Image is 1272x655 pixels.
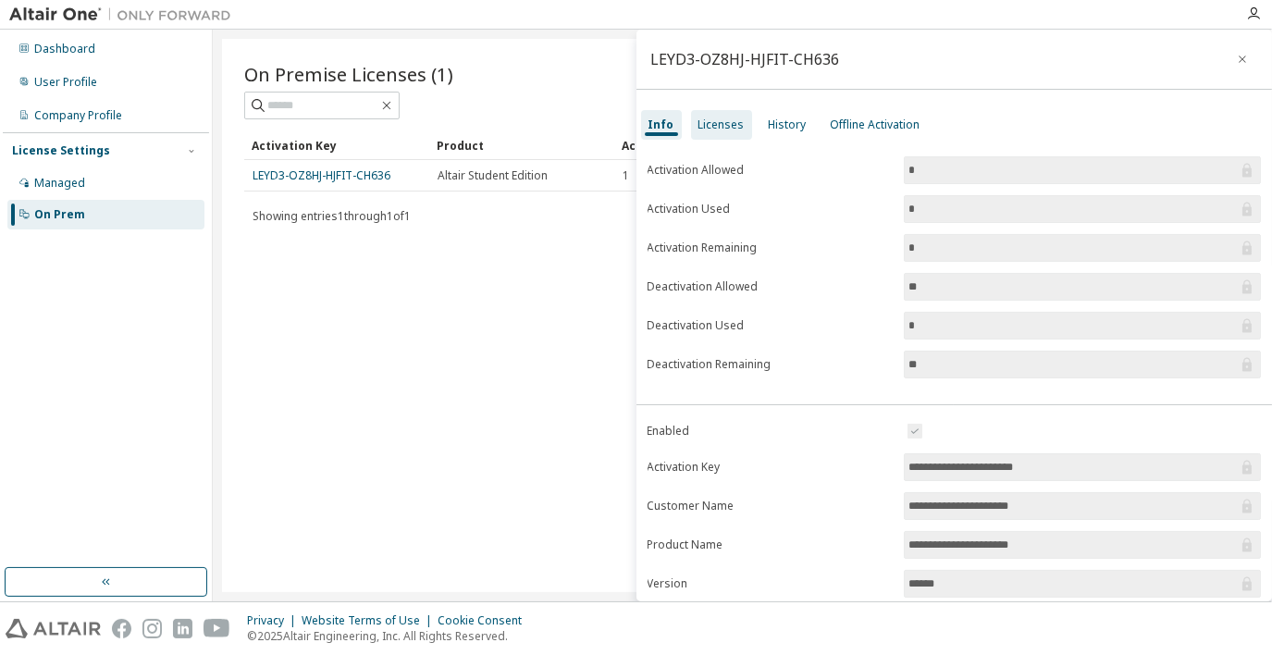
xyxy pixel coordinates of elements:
[302,613,438,628] div: Website Terms of Use
[253,208,411,224] span: Showing entries 1 through 1 of 1
[252,130,422,160] div: Activation Key
[34,207,85,222] div: On Prem
[142,619,162,638] img: instagram.svg
[204,619,230,638] img: youtube.svg
[831,117,920,132] div: Offline Activation
[648,424,893,439] label: Enabled
[34,75,97,90] div: User Profile
[648,202,893,216] label: Activation Used
[6,619,101,638] img: altair_logo.svg
[648,117,674,132] div: Info
[244,61,453,87] span: On Premise Licenses (1)
[648,499,893,513] label: Customer Name
[648,538,893,552] label: Product Name
[34,176,85,191] div: Managed
[648,357,893,372] label: Deactivation Remaining
[648,241,893,255] label: Activation Remaining
[34,108,122,123] div: Company Profile
[622,130,792,160] div: Activation Allowed
[648,460,893,475] label: Activation Key
[623,168,629,183] span: 1
[12,143,110,158] div: License Settings
[247,628,533,644] p: © 2025 Altair Engineering, Inc. All Rights Reserved.
[34,42,95,56] div: Dashboard
[173,619,192,638] img: linkedin.svg
[648,163,893,178] label: Activation Allowed
[648,318,893,333] label: Deactivation Used
[648,576,893,591] label: Version
[253,167,390,183] a: LEYD3-OZ8HJ-HJFIT-CH636
[247,613,302,628] div: Privacy
[438,613,533,628] div: Cookie Consent
[769,117,807,132] div: History
[9,6,241,24] img: Altair One
[438,168,548,183] span: Altair Student Edition
[698,117,745,132] div: Licenses
[112,619,131,638] img: facebook.svg
[648,279,893,294] label: Deactivation Allowed
[651,52,840,67] div: LEYD3-OZ8HJ-HJFIT-CH636
[437,130,607,160] div: Product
